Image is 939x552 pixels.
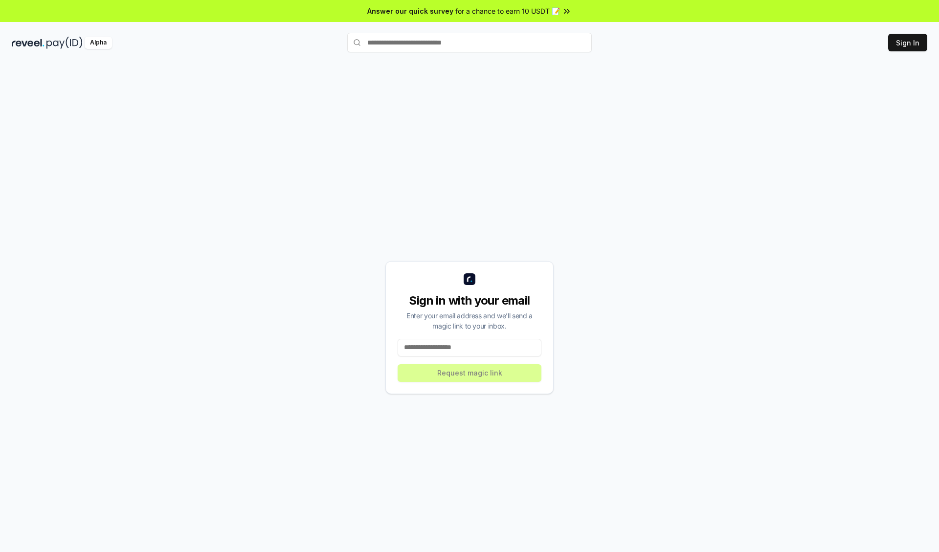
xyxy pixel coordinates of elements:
img: logo_small [464,273,475,285]
div: Alpha [85,37,112,49]
button: Sign In [888,34,927,51]
div: Enter your email address and we’ll send a magic link to your inbox. [398,310,541,331]
span: for a chance to earn 10 USDT 📝 [455,6,560,16]
img: pay_id [46,37,83,49]
span: Answer our quick survey [367,6,453,16]
div: Sign in with your email [398,293,541,309]
img: reveel_dark [12,37,45,49]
